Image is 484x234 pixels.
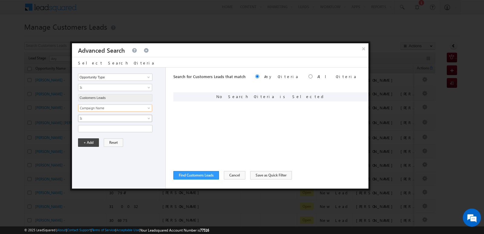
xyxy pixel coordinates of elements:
a: Acceptable Use [116,228,139,232]
img: d_60004797649_company_0_60004797649 [10,32,25,40]
button: Save as Quick Filter [250,171,292,180]
div: Minimize live chat window [99,3,114,18]
button: Reset [104,138,123,147]
a: Show All Items [144,74,152,80]
span: Is [78,116,144,121]
span: Your Leadsquared Account Number is [140,228,209,232]
a: Terms of Service [92,228,115,232]
a: About [57,228,66,232]
span: © 2025 LeadSquared | | | | | [24,227,209,233]
a: Is [78,84,152,91]
div: No Search Criteria is Selected [173,92,368,101]
input: Type to Search [78,74,152,81]
button: × [359,43,368,54]
em: Start Chat [82,186,110,195]
span: Search for Customers Leads that match [173,74,246,79]
input: Type to Search [78,94,152,101]
a: Is [78,115,152,122]
span: Campaign Name [78,105,144,111]
a: Campaign Name [78,104,152,112]
label: All Criteria [317,74,357,79]
span: 77516 [200,228,209,232]
label: Any Criteria [264,74,299,79]
span: Select Search Criteria [78,60,155,65]
textarea: Type your message and hit 'Enter' [8,56,110,181]
span: Is [78,85,144,90]
a: Contact Support [67,228,91,232]
button: Find Customers Leads [173,171,219,180]
div: Chat with us now [31,32,102,40]
h3: Advanced Search [78,43,125,57]
button: Cancel [224,171,245,180]
button: + Add [78,138,99,147]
